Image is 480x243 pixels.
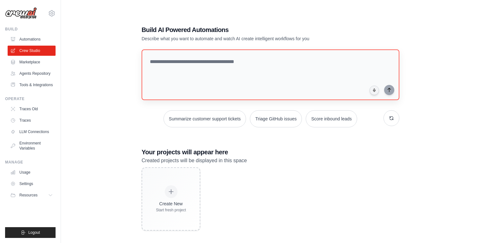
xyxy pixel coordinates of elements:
a: Automations [8,34,56,44]
a: LLM Connections [8,127,56,137]
a: Crew Studio [8,46,56,56]
h1: Build AI Powered Automations [142,25,355,34]
button: Get new suggestions [383,110,399,126]
p: Describe what you want to automate and watch AI create intelligent workflows for you [142,35,355,42]
button: Triage GitHub issues [250,110,302,127]
span: Resources [19,193,37,198]
div: Manage [5,160,56,165]
button: Resources [8,190,56,200]
p: Created projects will be displayed in this space [142,157,399,165]
a: Agents Repository [8,68,56,79]
a: Marketplace [8,57,56,67]
img: Logo [5,7,37,19]
a: Traces Old [8,104,56,114]
span: Logout [28,230,40,235]
div: Operate [5,96,56,101]
iframe: Chat Widget [448,213,480,243]
a: Settings [8,179,56,189]
div: Start fresh project [156,208,186,213]
button: Click to speak your automation idea [370,86,379,95]
div: Create New [156,201,186,207]
div: Build [5,27,56,32]
a: Tools & Integrations [8,80,56,90]
a: Environment Variables [8,138,56,153]
button: Logout [5,227,56,238]
a: Traces [8,115,56,125]
a: Usage [8,167,56,177]
button: Score inbound leads [306,110,357,127]
h3: Your projects will appear here [142,148,399,157]
button: Summarize customer support tickets [163,110,246,127]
